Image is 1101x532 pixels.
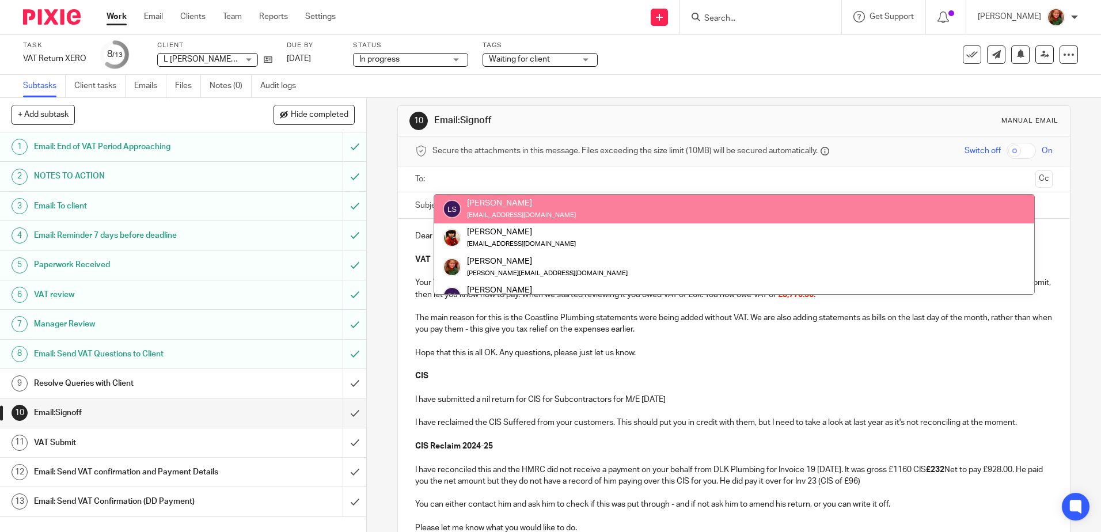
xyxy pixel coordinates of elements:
[23,75,66,97] a: Subtasks
[415,442,493,450] strong: CIS Reclaim 2024-25
[34,227,232,244] h1: Email: Reminder 7 days before deadline
[443,258,461,276] img: sallycropped.JPG
[415,277,1052,301] p: Your VAT return for the period ending [DATE] has been completed and just needs your sign off. The...
[409,112,428,130] div: 10
[12,257,28,273] div: 5
[1001,116,1058,126] div: Manual email
[34,197,232,215] h1: Email: To client
[34,375,232,392] h1: Resolve Queries with Client
[112,52,123,58] small: /13
[34,463,232,481] h1: Email: Send VAT confirmation and Payment Details
[210,75,252,97] a: Notes (0)
[12,105,75,124] button: + Add subtask
[34,316,232,333] h1: Manager Review
[12,375,28,392] div: 9
[34,434,232,451] h1: VAT Submit
[415,173,428,185] label: To:
[107,11,127,22] a: Work
[305,11,336,22] a: Settings
[34,493,232,510] h1: Email: Send VAT Confirmation (DD Payment)
[778,291,815,299] span: £3,776.56.
[164,55,320,63] span: L [PERSON_NAME] Plumbing & Heating Ltd
[175,75,201,97] a: Files
[443,287,461,305] img: svg%3E
[870,13,914,21] span: Get Support
[12,346,28,362] div: 8
[12,464,28,480] div: 12
[415,230,1052,242] p: Dear [PERSON_NAME],
[1042,145,1053,157] span: On
[12,169,28,185] div: 2
[467,255,628,267] div: [PERSON_NAME]
[291,111,348,120] span: Hide completed
[703,14,807,24] input: Search
[978,11,1041,22] p: [PERSON_NAME]
[467,212,576,218] small: [EMAIL_ADDRESS][DOMAIN_NAME]
[134,75,166,97] a: Emails
[180,11,206,22] a: Clients
[34,404,232,421] h1: Email:Signoff
[359,55,400,63] span: In progress
[23,41,86,50] label: Task
[34,345,232,363] h1: Email: Send VAT Questions to Client
[12,316,28,332] div: 7
[467,241,576,247] small: [EMAIL_ADDRESS][DOMAIN_NAME]
[1035,170,1053,188] button: Cc
[467,270,628,276] small: [PERSON_NAME][EMAIL_ADDRESS][DOMAIN_NAME]
[12,435,28,451] div: 11
[467,197,576,209] div: [PERSON_NAME]
[415,312,1052,336] p: The main reason for this is the Coastline Plumbing statements were being added without VAT. We ar...
[467,284,628,296] div: [PERSON_NAME]
[107,48,123,61] div: 8
[467,226,576,238] div: [PERSON_NAME]
[926,466,944,474] strong: £232
[34,286,232,303] h1: VAT review
[274,105,355,124] button: Hide completed
[965,145,1001,157] span: Switch off
[443,200,461,218] img: svg%3E
[415,417,1052,428] p: I have reclaimed the CIS Suffered from your customers. This should put you in credit with them, b...
[415,394,1052,405] p: I have submitted a nil return for CIS for Subcontractors for M/E [DATE]
[12,405,28,421] div: 10
[415,256,431,264] strong: VAT
[144,11,163,22] a: Email
[434,115,758,127] h1: Email:Signoff
[34,168,232,185] h1: NOTES TO ACTION
[443,229,461,247] img: Phil%20Baby%20pictures%20(3).JPG
[483,41,598,50] label: Tags
[157,41,272,50] label: Client
[34,256,232,273] h1: Paperwork Received
[287,55,311,63] span: [DATE]
[12,198,28,214] div: 3
[12,227,28,244] div: 4
[12,139,28,155] div: 1
[223,11,242,22] a: Team
[415,499,1052,510] p: You can either contact him and ask him to check if this was put through - and if not ask him to a...
[259,11,288,22] a: Reports
[34,138,232,155] h1: Email: End of VAT Period Approaching
[432,145,818,157] span: Secure the attachments in this message. Files exceeding the size limit (10MB) will be secured aut...
[74,75,126,97] a: Client tasks
[489,55,550,63] span: Waiting for client
[287,41,339,50] label: Due by
[23,53,86,64] div: VAT Return XERO
[415,200,445,211] label: Subject:
[12,287,28,303] div: 6
[353,41,468,50] label: Status
[415,464,1052,488] p: I have reconciled this and the HMRC did not receive a payment on your behalf from DLK Plumbing fo...
[415,372,428,380] strong: CIS
[260,75,305,97] a: Audit logs
[415,347,1052,359] p: Hope that this is all OK. Any questions, please just let us know.
[23,9,81,25] img: Pixie
[12,493,28,510] div: 13
[1047,8,1065,26] img: sallycropped.JPG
